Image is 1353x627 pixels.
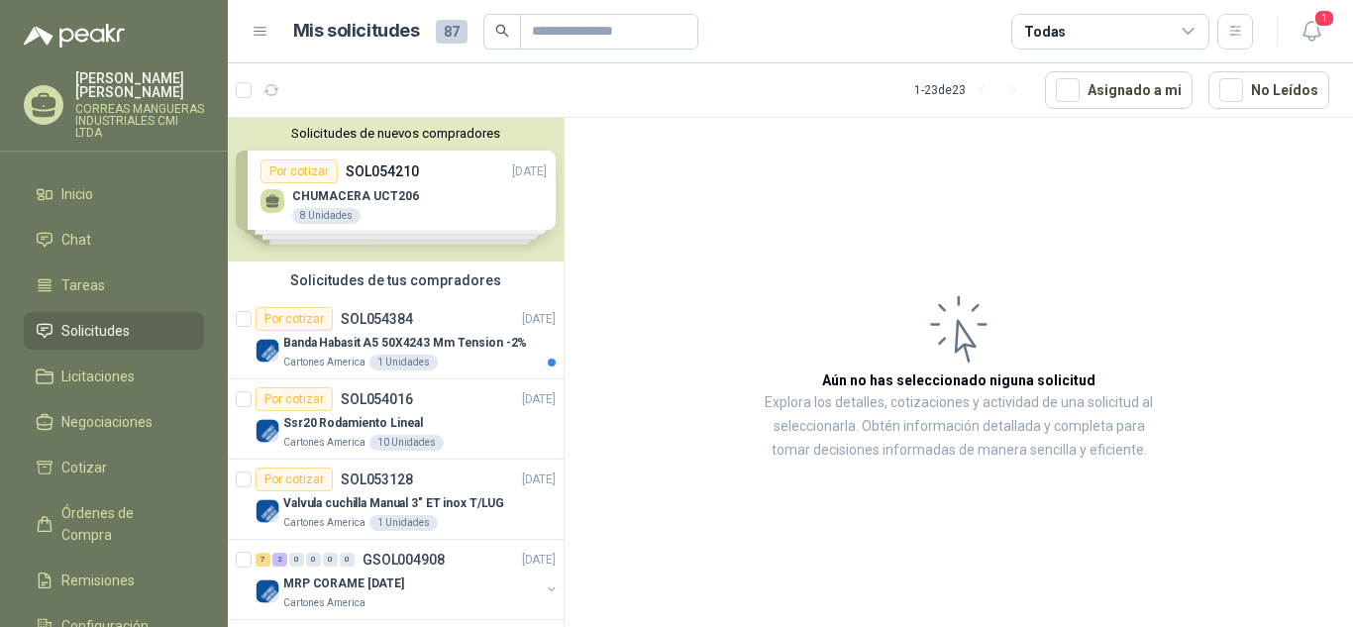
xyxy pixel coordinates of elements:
img: Company Logo [256,339,279,363]
p: Banda Habasit A5 50X4243 Mm Tension -2% [283,334,527,353]
a: Solicitudes [24,312,204,350]
div: 10 Unidades [369,435,444,451]
p: Cartones America [283,355,365,370]
p: Cartones America [283,595,365,611]
span: 87 [436,20,468,44]
p: Valvula cuchilla Manual 3" ET inox T/LUG [283,494,504,513]
span: search [495,24,509,38]
button: No Leídos [1208,71,1329,109]
img: Company Logo [256,499,279,523]
p: SOL054016 [341,392,413,406]
div: Solicitudes de tus compradores [228,261,564,299]
div: Por cotizar [256,307,333,331]
div: Por cotizar [256,468,333,491]
button: 1 [1294,14,1329,50]
p: Ssr20 Rodamiento Lineal [283,414,423,433]
div: 0 [306,553,321,567]
button: Solicitudes de nuevos compradores [236,126,556,141]
a: Por cotizarSOL053128[DATE] Company LogoValvula cuchilla Manual 3" ET inox T/LUGCartones America1 ... [228,460,564,540]
a: Licitaciones [24,358,204,395]
h3: Aún no has seleccionado niguna solicitud [822,369,1095,391]
a: Chat [24,221,204,259]
div: 0 [340,553,355,567]
span: Cotizar [61,457,107,478]
img: Logo peakr [24,24,125,48]
div: 0 [323,553,338,567]
a: Inicio [24,175,204,213]
span: Negociaciones [61,411,153,433]
div: 1 Unidades [369,515,438,531]
a: 7 2 0 0 0 0 GSOL004908[DATE] Company LogoMRP CORAME [DATE]Cartones America [256,548,560,611]
img: Company Logo [256,579,279,603]
div: Todas [1024,21,1066,43]
p: SOL054384 [341,312,413,326]
img: Company Logo [256,419,279,443]
p: GSOL004908 [363,553,445,567]
p: [DATE] [522,470,556,489]
span: Licitaciones [61,366,135,387]
span: 1 [1313,9,1335,28]
span: Chat [61,229,91,251]
p: SOL053128 [341,472,413,486]
div: 7 [256,553,270,567]
p: Cartones America [283,515,365,531]
p: Cartones America [283,435,365,451]
button: Asignado a mi [1045,71,1193,109]
div: 1 Unidades [369,355,438,370]
p: [DATE] [522,390,556,409]
a: Remisiones [24,562,204,599]
h1: Mis solicitudes [293,17,420,46]
span: Remisiones [61,570,135,591]
div: 1 - 23 de 23 [914,74,1029,106]
p: [DATE] [522,551,556,570]
div: 0 [289,553,304,567]
span: Órdenes de Compra [61,502,185,546]
p: Explora los detalles, cotizaciones y actividad de una solicitud al seleccionarla. Obtén informaci... [763,391,1155,463]
span: Tareas [61,274,105,296]
p: MRP CORAME [DATE] [283,575,404,593]
a: Por cotizarSOL054016[DATE] Company LogoSsr20 Rodamiento LinealCartones America10 Unidades [228,379,564,460]
p: [DATE] [522,310,556,329]
p: [PERSON_NAME] [PERSON_NAME] [75,71,204,99]
span: Solicitudes [61,320,130,342]
a: Órdenes de Compra [24,494,204,554]
a: Negociaciones [24,403,204,441]
div: Por cotizar [256,387,333,411]
p: CORREAS MANGUERAS INDUSTRIALES CMI LTDA [75,103,204,139]
span: Inicio [61,183,93,205]
a: Por cotizarSOL054384[DATE] Company LogoBanda Habasit A5 50X4243 Mm Tension -2%Cartones America1 U... [228,299,564,379]
div: 2 [272,553,287,567]
a: Cotizar [24,449,204,486]
a: Tareas [24,266,204,304]
div: Solicitudes de nuevos compradoresPor cotizarSOL054210[DATE] CHUMACERA UCT2068 UnidadesPor cotizar... [228,118,564,261]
